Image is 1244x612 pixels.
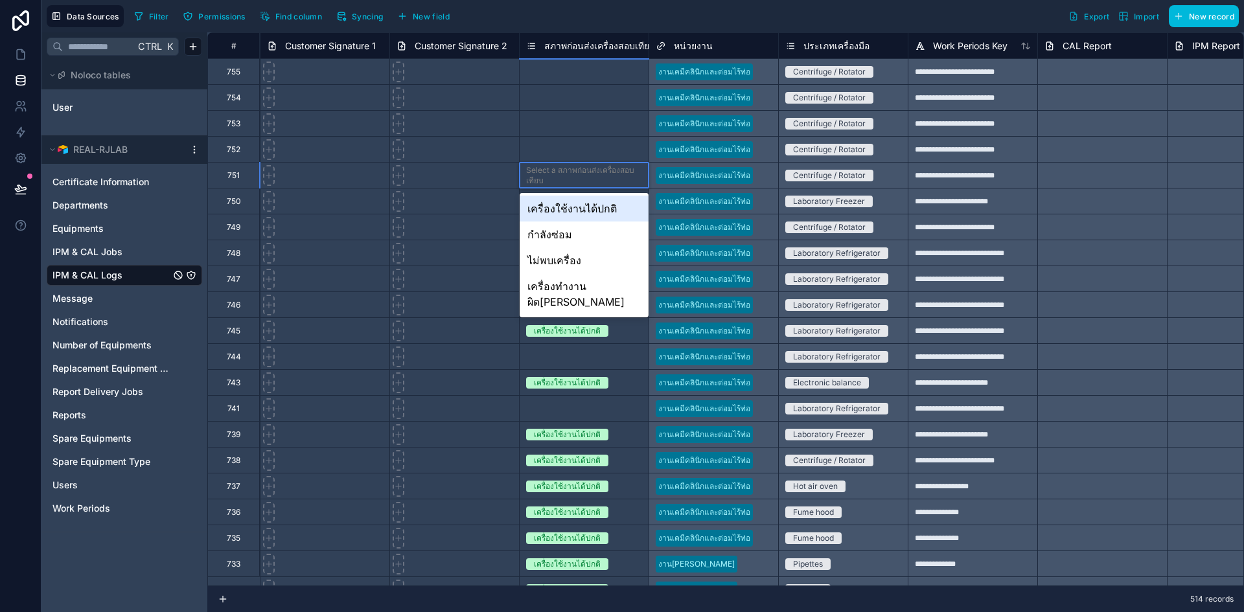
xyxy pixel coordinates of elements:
[1189,12,1234,21] span: New record
[1064,5,1114,27] button: Export
[52,502,110,515] span: Work Periods
[1169,5,1239,27] button: New record
[227,533,240,543] div: 735
[227,119,240,129] div: 753
[227,378,240,388] div: 743
[534,558,601,570] div: เครื่องใช้งานได้ปกติ
[52,269,170,282] a: IPM & CAL Logs
[52,432,170,445] a: Spare Equipments
[47,5,124,27] button: Data Sources
[52,385,143,398] span: Report Delivery Jobs
[352,12,383,21] span: Syncing
[198,12,245,21] span: Permissions
[227,481,240,492] div: 737
[520,221,649,247] div: กำลังซ่อม
[1114,5,1164,27] button: Import
[1063,40,1112,52] span: CAL Report
[47,405,202,425] div: Reports
[52,176,170,188] a: Certificate Information
[227,196,241,207] div: 750
[52,245,170,258] a: IPM & CAL Jobs
[227,429,240,440] div: 739
[52,292,93,305] span: Message
[149,12,169,21] span: Filter
[178,6,249,26] button: Permissions
[1134,12,1159,21] span: Import
[47,358,202,379] div: Replacement Equipment Requests
[227,144,240,155] div: 752
[413,12,450,21] span: New field
[52,176,149,188] span: Certificate Information
[52,479,170,492] a: Users
[803,40,870,52] span: ประเภทเครื่องมือ
[47,475,202,495] div: Users
[52,101,157,114] a: User
[534,532,601,544] div: เครื่องใช้งานได้ปกติ
[137,38,163,54] span: Ctrl
[227,67,240,77] div: 755
[71,69,131,82] span: Noloco tables
[227,585,240,595] div: 732
[218,41,249,51] div: #
[534,429,601,440] div: เครื่องใช้งานได้ปกติ
[52,455,150,468] span: Spare Equipment Type
[534,584,601,596] div: เครื่องใช้งานได้ปกติ
[227,559,240,569] div: 733
[47,312,202,332] div: Notifications
[52,432,132,445] span: Spare Equipments
[47,242,202,262] div: IPM & CAL Jobs
[52,315,108,328] span: Notifications
[1190,594,1234,604] span: 514 records
[1084,12,1109,21] span: Export
[47,428,202,449] div: Spare Equipments
[47,195,202,216] div: Departments
[227,507,240,517] div: 736
[47,381,202,402] div: Report Delivery Jobs
[332,6,393,26] a: Syncing
[227,455,240,466] div: 738
[520,273,649,315] div: เครื่องทำงานผิด[PERSON_NAME]
[47,288,202,309] div: Message
[227,222,240,232] div: 749
[52,339,170,352] a: Number of Equipments
[52,199,170,212] a: Departments
[52,339,152,352] span: Number of Equipments
[674,40,713,52] span: หน่วยงาน
[526,165,642,186] div: Select a สภาพก่อนส่งเครื่องสอบเทียบ
[275,12,322,21] span: Find column
[47,335,202,356] div: Number of Equipments
[47,141,184,159] button: Airtable LogoREAL-RJLAB
[52,245,122,258] span: IPM & CAL Jobs
[227,403,240,414] div: 741
[52,502,170,515] a: Work Periods
[227,326,240,336] div: 745
[47,218,202,239] div: Equipments
[227,170,240,181] div: 751
[52,101,73,114] span: User
[520,247,649,273] div: ไม่พบเครื่อง
[534,325,601,337] div: เครื่องใช้งานได้ปกติ
[544,40,655,52] span: สภาพก่อนส่งเครื่องสอบเทียบ
[52,315,170,328] a: Notifications
[47,172,202,192] div: Certificate Information
[52,362,170,375] a: Replacement Equipment Requests
[227,274,240,284] div: 747
[227,352,241,362] div: 744
[933,40,1008,52] span: Work Periods Key
[534,455,601,466] div: เครื่องใช้งานได้ปกติ
[52,199,108,212] span: Departments
[52,409,86,422] span: Reports
[393,6,454,26] button: New field
[534,481,601,492] div: เครื่องใช้งานได้ปกติ
[52,269,122,282] span: IPM & CAL Logs
[332,6,387,26] button: Syncing
[227,93,241,103] div: 754
[52,222,170,235] a: Equipments
[47,265,202,286] div: IPM & CAL Logs
[285,40,376,52] span: Customer Signature 1
[52,292,170,305] a: Message
[58,144,68,155] img: Airtable Logo
[520,196,649,221] div: เครื่องใช้งานได้ปกติ
[67,12,119,21] span: Data Sources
